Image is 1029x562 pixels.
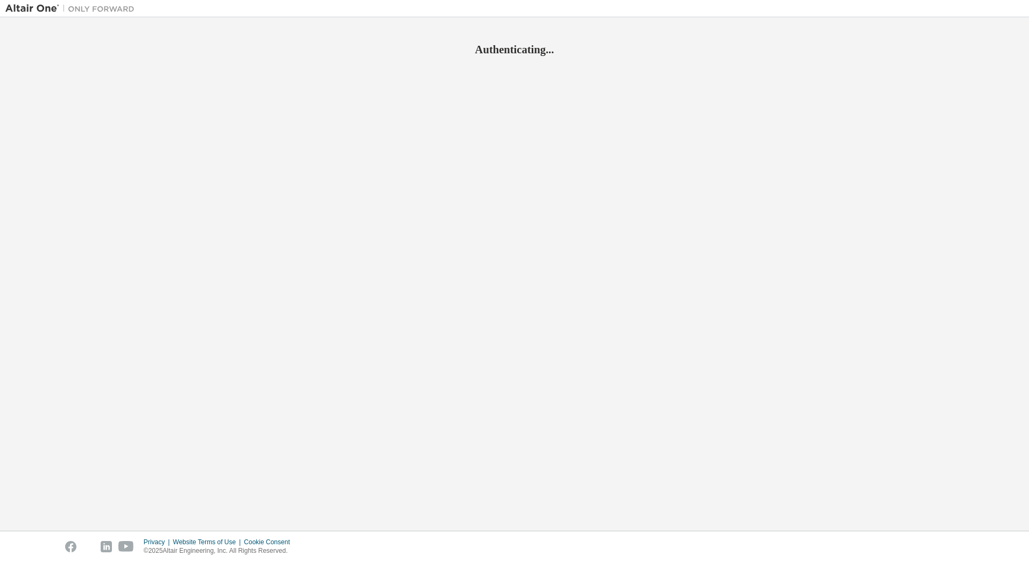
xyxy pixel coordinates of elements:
[65,541,76,552] img: facebook.svg
[173,538,244,546] div: Website Terms of Use
[5,43,1024,57] h2: Authenticating...
[144,546,297,556] p: © 2025 Altair Engineering, Inc. All Rights Reserved.
[144,538,173,546] div: Privacy
[118,541,134,552] img: youtube.svg
[101,541,112,552] img: linkedin.svg
[5,3,140,14] img: Altair One
[244,538,296,546] div: Cookie Consent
